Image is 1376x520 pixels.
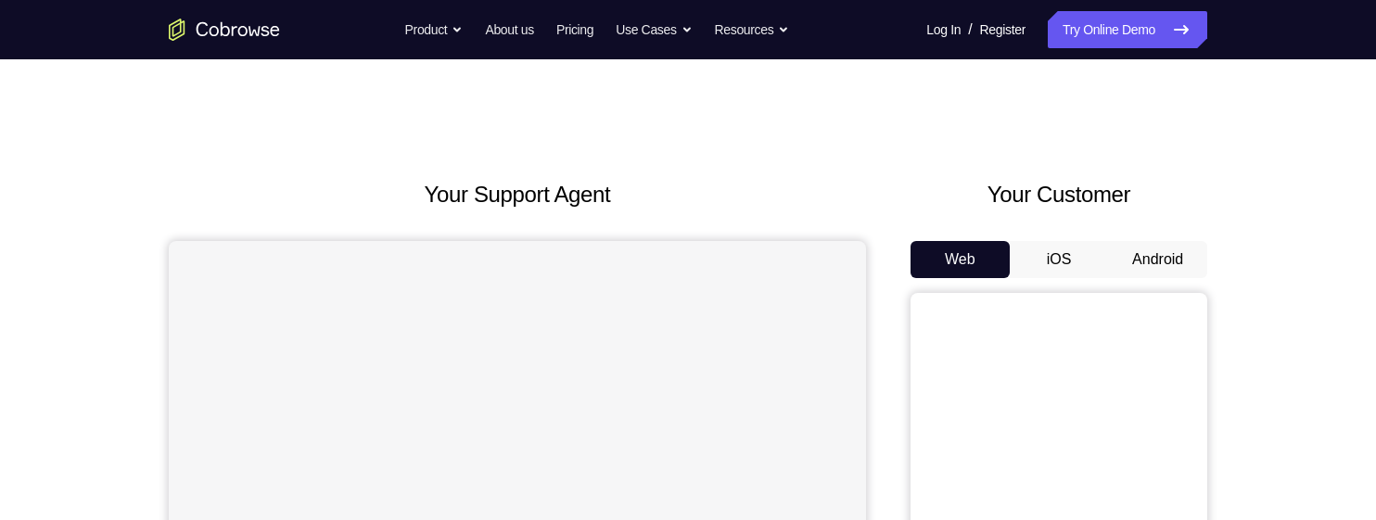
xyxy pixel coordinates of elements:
[911,241,1010,278] button: Web
[1048,11,1207,48] a: Try Online Demo
[926,11,961,48] a: Log In
[485,11,533,48] a: About us
[911,178,1207,211] h2: Your Customer
[169,178,866,211] h2: Your Support Agent
[556,11,593,48] a: Pricing
[968,19,972,41] span: /
[405,11,464,48] button: Product
[715,11,790,48] button: Resources
[980,11,1026,48] a: Register
[169,19,280,41] a: Go to the home page
[1108,241,1207,278] button: Android
[1010,241,1109,278] button: iOS
[616,11,692,48] button: Use Cases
